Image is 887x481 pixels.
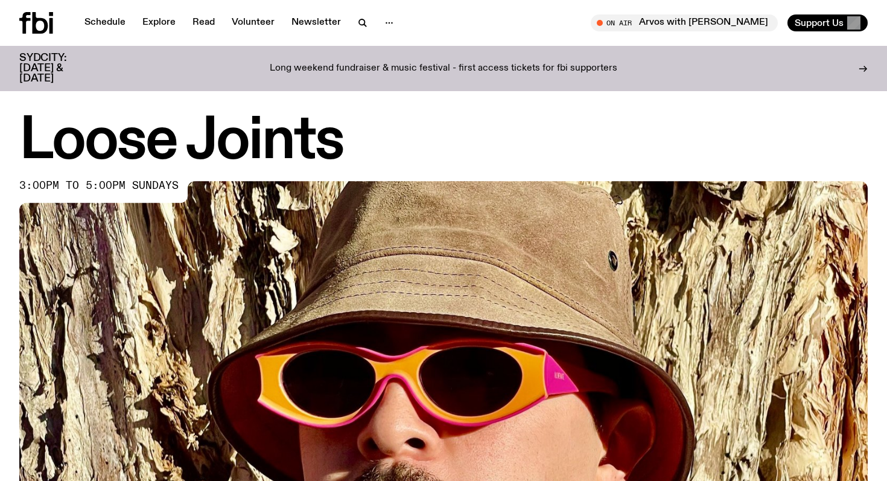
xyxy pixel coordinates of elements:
[284,14,348,31] a: Newsletter
[19,115,868,169] h1: Loose Joints
[591,14,778,31] button: On AirArvos with [PERSON_NAME]
[795,18,844,28] span: Support Us
[135,14,183,31] a: Explore
[77,14,133,31] a: Schedule
[185,14,222,31] a: Read
[270,63,617,74] p: Long weekend fundraiser & music festival - first access tickets for fbi supporters
[224,14,282,31] a: Volunteer
[787,14,868,31] button: Support Us
[19,53,97,84] h3: SYDCITY: [DATE] & [DATE]
[19,181,179,191] span: 3:00pm to 5:00pm sundays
